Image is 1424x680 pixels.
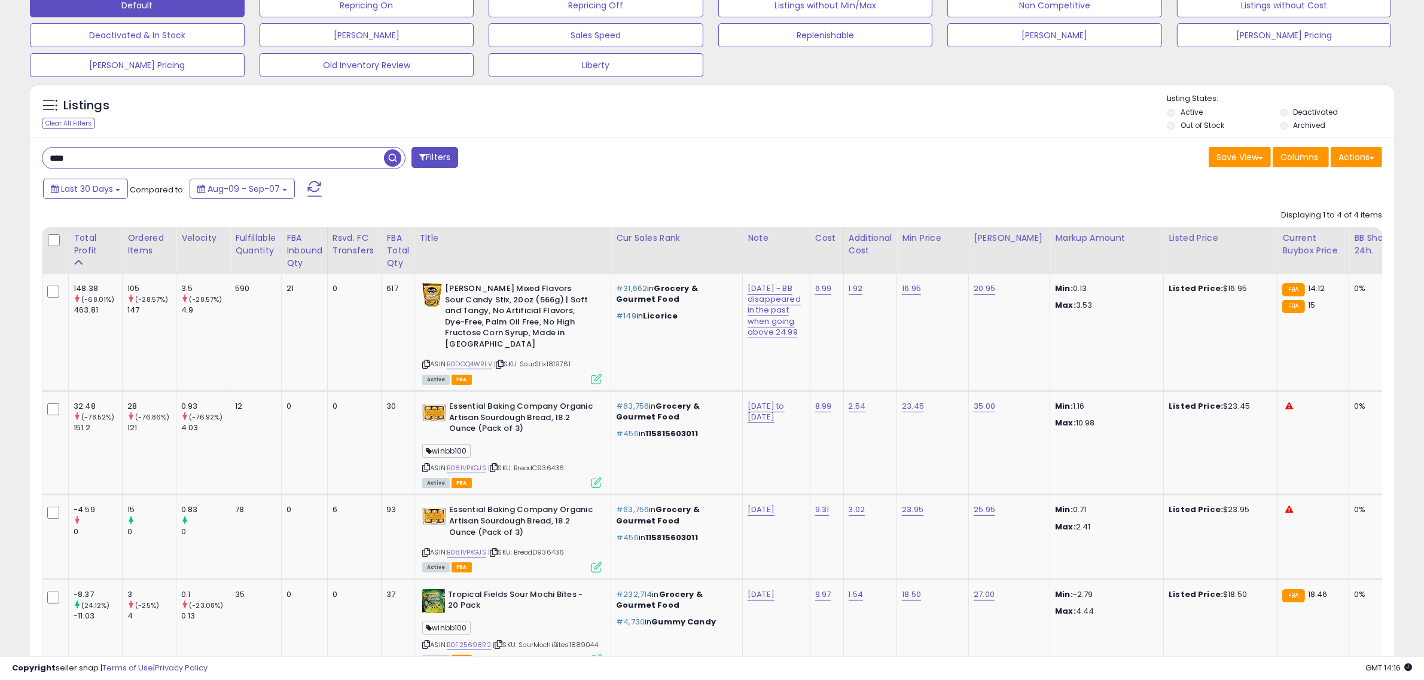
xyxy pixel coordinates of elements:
button: [PERSON_NAME] Pricing [30,53,245,77]
div: 0 [333,283,373,294]
img: 51JSpmu0jYL._SL40_.jpg [422,283,442,307]
div: 21 [286,283,318,294]
button: Actions [1331,147,1382,167]
a: 16.95 [902,283,921,295]
a: 25.95 [974,504,995,516]
p: 1.16 [1055,401,1154,412]
a: 35.00 [974,400,995,412]
div: Clear All Filters [42,118,95,129]
small: (24.12%) [81,601,109,610]
b: Listed Price: [1169,400,1223,412]
button: Old Inventory Review [260,53,474,77]
a: Terms of Use [102,662,153,673]
span: Grocery & Gourmet Food [616,400,700,422]
span: 115815603011 [645,532,698,543]
div: Additional Cost [849,232,892,257]
span: | SKU: BreadC936436 [488,463,564,473]
a: B081VPXGJS [447,463,486,473]
div: 105 [127,283,176,294]
a: 9.31 [815,504,830,516]
div: 0 [181,526,230,537]
span: Gummy Candy [651,616,716,627]
span: #4,730 [616,616,645,627]
small: (-76.92%) [189,412,222,422]
a: 1.92 [849,283,863,295]
div: 617 [386,283,405,294]
strong: Max: [1055,299,1076,311]
a: 23.45 [902,400,924,412]
a: [DATE] to [DATE] [748,400,784,423]
label: Deactivated [1294,107,1338,117]
p: 0.71 [1055,504,1154,515]
span: | SKU: BreadD936436 [488,547,564,557]
button: Columns [1273,147,1329,167]
button: Sales Speed [489,23,703,47]
a: [DATE] [748,589,774,601]
div: 30 [386,401,405,412]
a: 23.95 [902,504,923,516]
span: #63,756 [616,504,649,515]
span: #456 [616,532,639,543]
small: FBA [1282,589,1304,602]
strong: Copyright [12,662,56,673]
div: 463.81 [74,305,122,316]
div: -8.37 [74,589,122,600]
button: Aug-09 - Sep-07 [190,179,295,199]
div: 3.5 [181,283,230,294]
div: 78 [235,504,272,515]
div: 0 [286,504,318,515]
a: B081VPXGJS [447,547,486,558]
span: 115815603011 [645,428,698,439]
div: 147 [127,305,176,316]
div: 93 [386,504,405,515]
div: 0 [333,401,373,412]
h5: Listings [63,97,109,114]
p: in [616,311,733,321]
b: Tropical Fields Sour Mochi Bites - 20 Pack [448,589,593,614]
div: Listed Price [1169,232,1272,244]
div: 35 [235,589,272,600]
div: Cost [815,232,838,244]
div: 0 [333,589,373,600]
div: BB Share 24h. [1354,232,1398,257]
div: 0% [1354,589,1393,600]
button: [PERSON_NAME] Pricing [1177,23,1392,47]
div: 0.83 [181,504,230,515]
a: 3.02 [849,504,865,516]
div: Cur Sales Rank [616,232,737,244]
span: FBA [452,562,472,572]
p: in [616,532,733,543]
span: #63,756 [616,400,649,412]
span: 15 [1308,299,1315,311]
label: Active [1181,107,1203,117]
div: Markup Amount [1055,232,1158,244]
strong: Min: [1055,400,1073,412]
small: FBA [1282,300,1304,313]
strong: Min: [1055,283,1073,294]
span: #149 [616,310,636,321]
small: (-28.57%) [135,295,168,304]
div: $18.50 [1169,589,1268,600]
div: $23.45 [1169,401,1268,412]
b: Listed Price: [1169,283,1223,294]
div: 4 [127,611,176,621]
p: Listing States: [1167,93,1394,105]
div: 6 [333,504,373,515]
div: Total Profit [74,232,117,257]
div: 148.38 [74,283,122,294]
a: 6.99 [815,283,832,295]
div: 0.1 [181,589,230,600]
button: [PERSON_NAME] [947,23,1162,47]
small: FBA [1282,283,1304,296]
img: 51j0-+rAaZL._SL40_.jpg [422,504,446,528]
label: Archived [1294,120,1326,130]
div: Ordered Items [127,232,171,257]
small: (-23.08%) [189,601,223,610]
p: 3.53 [1055,300,1154,311]
div: 28 [127,401,176,412]
span: winbb100 [422,444,470,458]
div: 0% [1354,283,1393,294]
span: #31,662 [616,283,647,294]
div: -4.59 [74,504,122,515]
div: 3 [127,589,176,600]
